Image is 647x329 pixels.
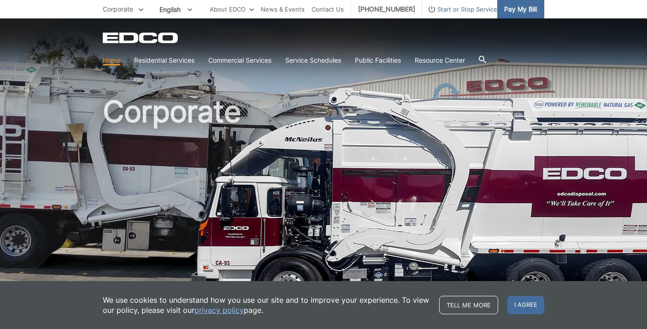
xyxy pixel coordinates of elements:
span: English [153,2,199,17]
a: Contact Us [312,4,344,14]
span: I agree [507,296,544,314]
span: Corporate [103,5,133,13]
a: privacy policy [194,305,244,315]
a: Service Schedules [285,55,341,65]
a: Resource Center [415,55,465,65]
a: Residential Services [134,55,194,65]
a: Public Facilities [355,55,401,65]
a: About EDCO [210,4,254,14]
p: We use cookies to understand how you use our site and to improve your experience. To view our pol... [103,295,430,315]
span: Pay My Bill [504,4,537,14]
a: News & Events [261,4,305,14]
a: Commercial Services [208,55,271,65]
a: EDCD logo. Return to the homepage. [103,32,179,43]
a: Home [103,55,120,65]
a: Tell me more [439,296,498,314]
h1: Corporate [103,97,544,299]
